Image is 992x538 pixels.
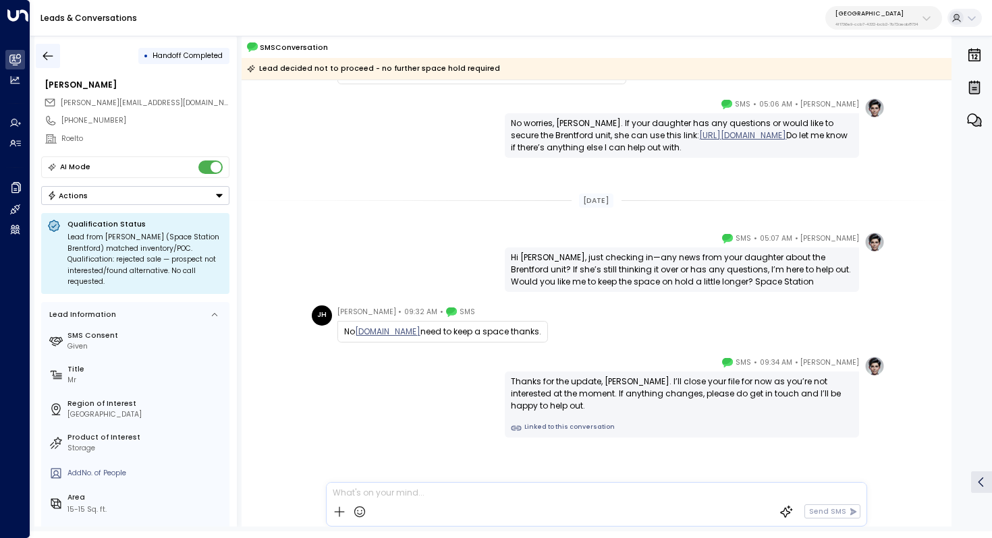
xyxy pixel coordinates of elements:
[404,305,437,319] span: 09:32 AM
[800,98,859,111] span: [PERSON_NAME]
[795,98,798,111] span: •
[67,364,225,375] label: Title
[511,117,853,154] div: No worries, [PERSON_NAME]. If your daughter has any questions or would like to secure the Brentfo...
[41,186,229,205] div: Button group with a nested menu
[337,305,396,319] span: [PERSON_NAME]
[736,232,751,245] span: SMS
[153,51,223,61] span: Handoff Completed
[46,309,116,320] div: Lead Information
[67,468,225,479] div: AddNo. of People
[511,251,853,288] div: Hi [PERSON_NAME], just checking in—any news from your daughter about the Brentford unit? If she’s...
[61,98,229,109] span: jason.hier@roelto.com
[45,79,229,91] div: [PERSON_NAME]
[67,398,225,409] label: Region of Interest
[511,376,853,412] div: Thanks for the update, [PERSON_NAME]. I’ll close your file for now as you’re not interested at th...
[67,432,225,443] label: Product of Interest
[440,305,443,319] span: •
[579,193,613,208] div: [DATE]
[67,375,225,386] div: Mr
[759,98,792,111] span: 05:06 AM
[67,504,107,515] div: 15-15 Sq. ft.
[835,9,918,18] p: [GEOGRAPHIC_DATA]
[67,409,225,420] div: [GEOGRAPHIC_DATA]
[355,326,420,338] a: [DOMAIN_NAME]
[699,129,786,142] a: [URL][DOMAIN_NAME]
[398,305,402,319] span: •
[60,160,90,174] div: AI Mode
[312,305,332,326] div: JH
[795,356,798,369] span: •
[47,191,88,200] div: Actions
[864,356,885,376] img: profile-logo.png
[61,133,229,144] div: Roelto
[736,356,751,369] span: SMS
[753,98,756,111] span: •
[864,232,885,252] img: profile-logo.png
[864,98,885,118] img: profile-logo.png
[41,186,229,205] button: Actions
[40,12,137,24] a: Leads & Conversations
[754,356,757,369] span: •
[247,62,500,76] div: Lead decided not to proceed - no further space hold required
[67,330,225,341] label: SMS Consent
[511,423,853,434] a: Linked to this conversation
[760,232,792,245] span: 05:07 AM
[735,98,750,111] span: SMS
[67,443,225,454] div: Storage
[825,6,942,30] button: [GEOGRAPHIC_DATA]4f1736e9-ccb7-4332-bcb2-7b72aeab8734
[344,326,541,338] div: No need to keep a space thanks.
[67,492,225,503] label: Area
[67,232,223,288] div: Lead from [PERSON_NAME] (Space Station Brentford) matched inventory/POC. Qualification: rejected ...
[67,219,223,229] p: Qualification Status
[144,47,148,65] div: •
[61,115,229,126] div: [PHONE_NUMBER]
[835,22,918,27] p: 4f1736e9-ccb7-4332-bcb2-7b72aeab8734
[61,98,242,108] span: [PERSON_NAME][EMAIL_ADDRESS][DOMAIN_NAME]
[260,42,328,53] span: SMS Conversation
[760,356,792,369] span: 09:34 AM
[795,232,798,245] span: •
[800,232,859,245] span: [PERSON_NAME]
[754,232,757,245] span: •
[460,305,475,319] span: SMS
[800,356,859,369] span: [PERSON_NAME]
[67,341,225,352] div: Given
